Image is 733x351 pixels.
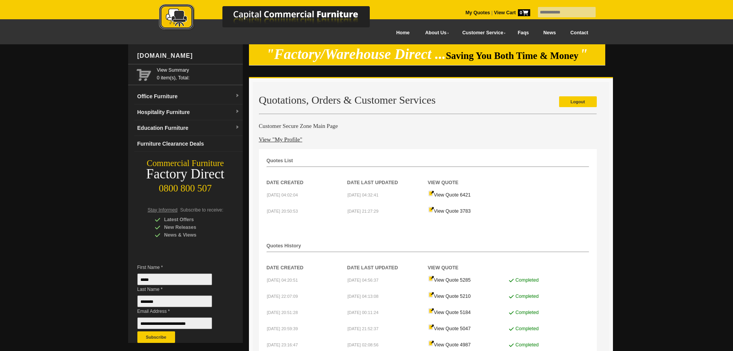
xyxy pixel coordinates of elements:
img: dropdown [235,94,240,98]
span: Subscribe to receive: [180,207,223,213]
em: " [580,46,588,62]
button: Subscribe [137,331,175,343]
img: Quote-icon [428,340,434,346]
a: View Quote 5285 [428,277,471,283]
input: Email Address * [137,317,212,329]
img: Quote-icon [428,324,434,330]
img: dropdown [235,125,240,130]
a: View Quote 4987 [428,342,471,348]
span: Saving You Both Time & Money [446,50,579,61]
small: [DATE] 04:56:37 [347,278,379,282]
span: Completed [515,294,538,299]
th: Date Last Updated [347,167,428,186]
small: [DATE] 00:11:24 [347,310,379,315]
a: Furniture Clearance Deals [134,136,243,152]
input: Last Name * [137,296,212,307]
div: Factory Direct [128,169,243,180]
span: Completed [515,326,538,331]
span: Email Address * [137,307,224,315]
a: View Quote 5184 [428,310,471,315]
th: Date Created [267,167,347,186]
a: Hospitality Furnituredropdown [134,104,243,120]
a: News [536,24,563,42]
small: [DATE] 04:20:51 [267,278,298,282]
a: Capital Commercial Furniture Logo [138,4,407,34]
small: [DATE] 23:16:47 [267,343,298,347]
img: Quote-icon [428,292,434,298]
img: Quote-icon [428,308,434,314]
em: "Factory/Warehouse Direct ... [266,46,446,62]
small: [DATE] 04:02:04 [267,193,298,197]
img: dropdown [235,109,240,114]
a: Contact [563,24,595,42]
span: Last Name * [137,286,224,293]
small: [DATE] 21:27:29 [347,209,379,213]
a: Office Furnituredropdown [134,89,243,104]
a: My Quotes [466,10,490,15]
th: View Quote [428,252,509,272]
a: View Quote 5047 [428,326,471,331]
span: Completed [515,310,538,315]
small: [DATE] 20:51:28 [267,310,298,315]
div: [DOMAIN_NAME] [134,44,243,67]
small: [DATE] 02:08:56 [347,343,379,347]
span: First Name * [137,264,224,271]
span: 0 [518,9,530,16]
div: Commercial Furniture [128,158,243,169]
a: View Summary [157,66,240,74]
a: Faqs [511,24,536,42]
th: Date Last Updated [347,252,428,272]
span: Stay Informed [148,207,178,213]
div: New Releases [155,223,228,231]
small: [DATE] 22:07:09 [267,294,298,299]
a: Logout [559,96,597,107]
a: View Quote 6421 [428,192,471,198]
div: 0800 800 507 [128,179,243,194]
img: Quote-icon [428,275,434,282]
small: [DATE] 20:50:53 [267,209,298,213]
th: View Quote [428,167,509,186]
small: [DATE] 21:52:37 [347,326,379,331]
th: Date Created [267,252,347,272]
a: Customer Service [454,24,510,42]
img: Quote-icon [428,190,434,196]
span: Completed [515,277,538,283]
small: [DATE] 04:32:41 [347,193,379,197]
a: About Us [417,24,454,42]
img: Quote-icon [428,207,434,213]
span: 0 item(s), Total: [157,66,240,81]
div: News & Views [155,231,228,239]
a: View Cart0 [493,10,530,15]
span: Completed [515,342,538,348]
small: [DATE] 20:59:39 [267,326,298,331]
a: View "My Profile" [259,136,302,143]
h2: Quotations, Orders & Customer Services [259,94,597,106]
strong: Quotes History [267,243,301,249]
strong: Quotes List [267,158,293,163]
strong: View Cart [494,10,530,15]
a: View Quote 3783 [428,208,471,214]
h4: Customer Secure Zone Main Page [259,122,597,130]
a: View Quote 5210 [428,294,471,299]
img: Capital Commercial Furniture Logo [138,4,407,32]
div: Latest Offers [155,216,228,223]
input: First Name * [137,274,212,285]
small: [DATE] 04:13:08 [347,294,379,299]
a: Education Furnituredropdown [134,120,243,136]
